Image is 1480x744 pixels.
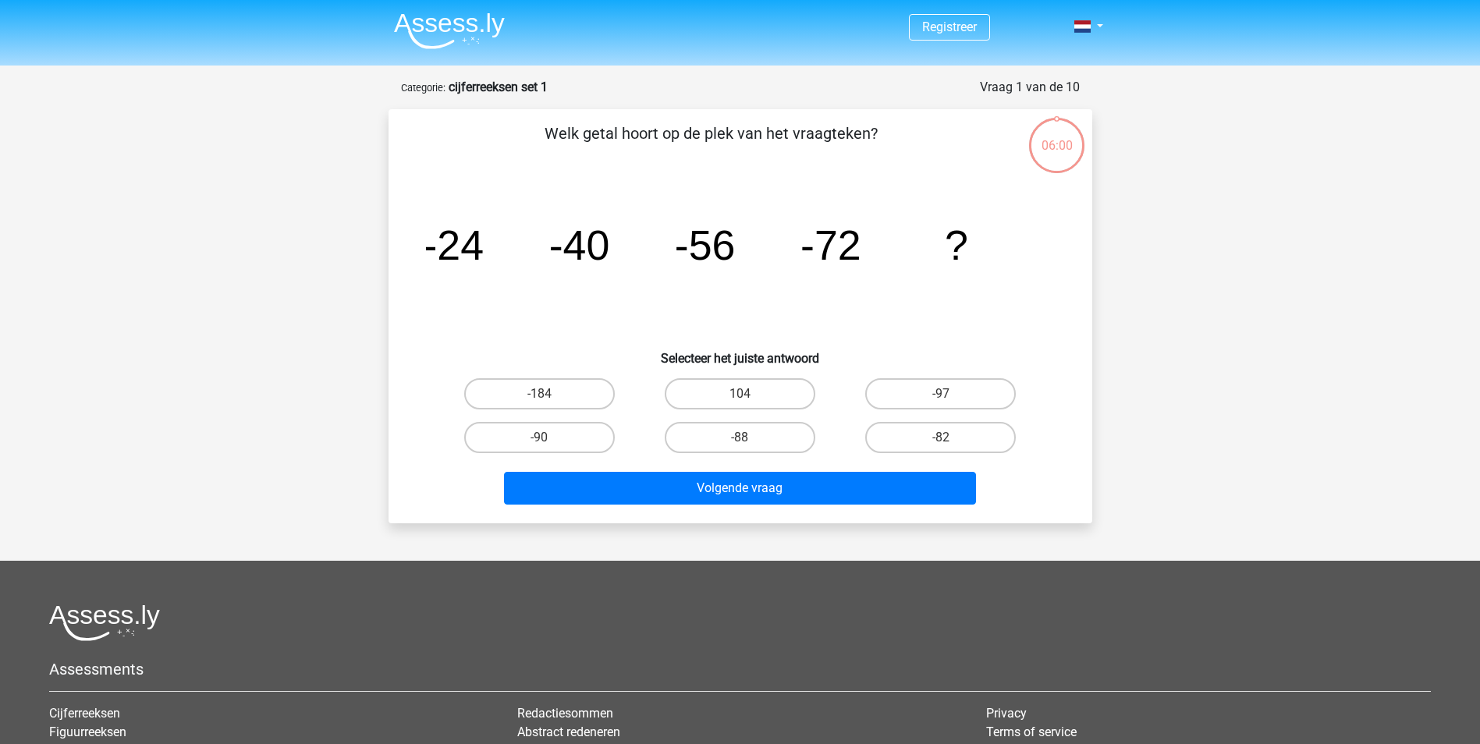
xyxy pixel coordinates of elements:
[413,338,1067,366] h6: Selecteer het juiste antwoord
[49,604,160,641] img: Assessly logo
[49,725,126,739] a: Figuurreeksen
[413,122,1009,168] p: Welk getal hoort op de plek van het vraagteken?
[986,725,1077,739] a: Terms of service
[865,378,1016,409] label: -97
[674,221,735,268] tspan: -56
[423,221,484,268] tspan: -24
[945,221,968,268] tspan: ?
[922,19,977,34] a: Registreer
[665,422,815,453] label: -88
[865,422,1016,453] label: -82
[986,706,1027,721] a: Privacy
[800,221,861,268] tspan: -72
[401,82,445,94] small: Categorie:
[464,422,615,453] label: -90
[517,706,613,721] a: Redactiesommen
[980,78,1080,97] div: Vraag 1 van de 10
[49,660,1431,678] h5: Assessments
[1027,116,1086,155] div: 06:00
[49,706,120,721] a: Cijferreeksen
[504,472,976,505] button: Volgende vraag
[449,80,548,94] strong: cijferreeksen set 1
[464,378,615,409] label: -184
[665,378,815,409] label: 104
[517,725,620,739] a: Abstract redeneren
[394,12,505,49] img: Assessly
[548,221,609,268] tspan: -40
